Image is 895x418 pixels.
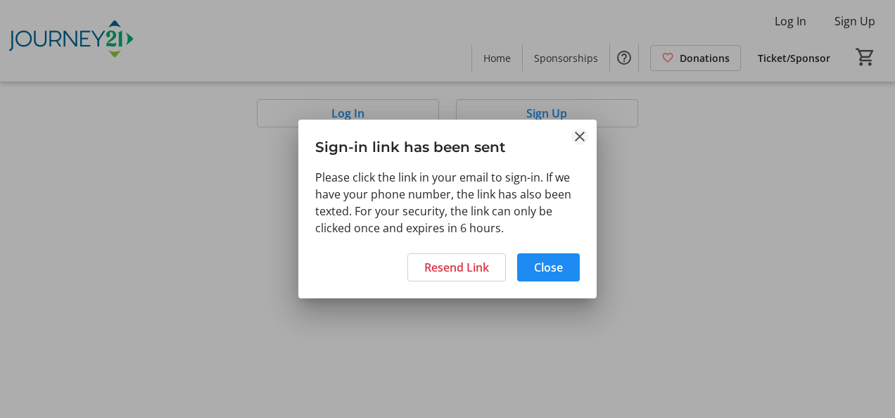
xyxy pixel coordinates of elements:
[424,259,489,276] span: Resend Link
[571,128,588,145] button: Close
[298,120,597,168] h3: Sign-in link has been sent
[534,259,563,276] span: Close
[298,169,597,245] div: Please click the link in your email to sign-in. If we have your phone number, the link has also b...
[517,253,580,281] button: Close
[407,253,506,281] button: Resend Link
